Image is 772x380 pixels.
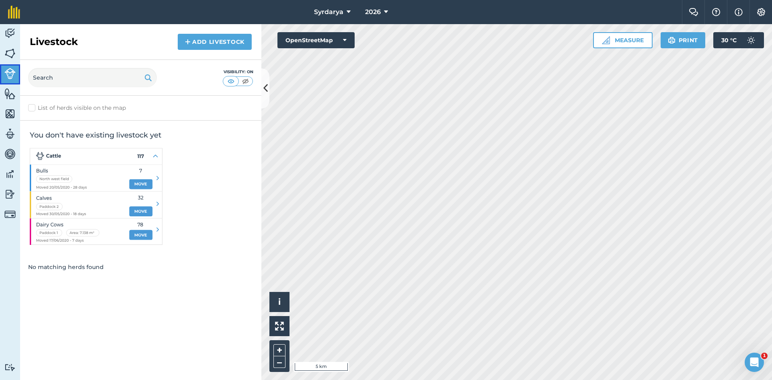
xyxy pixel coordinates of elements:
[240,77,250,85] img: svg+xml;base64,PHN2ZyB4bWxucz0iaHR0cDovL3d3dy53My5vcmcvMjAwMC9zdmciIHdpZHRoPSI1MCIgaGVpZ2h0PSI0MC...
[4,88,16,100] img: svg+xml;base64,PHN2ZyB4bWxucz0iaHR0cDovL3d3dy53My5vcmcvMjAwMC9zdmciIHdpZHRoPSI1NiIgaGVpZ2h0PSI2MC...
[743,32,759,48] img: svg+xml;base64,PD94bWwgdmVyc2lvbj0iMS4wIiBlbmNvZGluZz0idXRmLTgiPz4KPCEtLSBHZW5lcmF0b3I6IEFkb2JlIE...
[275,322,284,331] img: Four arrows, one pointing top left, one top right, one bottom right and the last bottom left
[745,353,764,372] iframe: Intercom live chat
[4,364,16,371] img: svg+xml;base64,PD94bWwgdmVyc2lvbj0iMS4wIiBlbmNvZGluZz0idXRmLTgiPz4KPCEtLSBHZW5lcmF0b3I6IEFkb2JlIE...
[761,353,768,359] span: 1
[30,130,252,140] h2: You don't have existing livestock yet
[8,6,20,18] img: fieldmargin Logo
[661,32,706,48] button: Print
[273,344,285,356] button: +
[689,8,698,16] img: Two speech bubbles overlapping with the left bubble in the forefront
[226,77,236,85] img: svg+xml;base64,PHN2ZyB4bWxucz0iaHR0cDovL3d3dy53My5vcmcvMjAwMC9zdmciIHdpZHRoPSI1MCIgaGVpZ2h0PSI0MC...
[4,68,16,79] img: svg+xml;base64,PD94bWwgdmVyc2lvbj0iMS4wIiBlbmNvZGluZz0idXRmLTgiPz4KPCEtLSBHZW5lcmF0b3I6IEFkb2JlIE...
[721,32,737,48] span: 30 ° C
[20,255,261,279] div: No matching herds found
[28,104,253,112] label: List of herds visible on the map
[735,7,743,17] img: svg+xml;base64,PHN2ZyB4bWxucz0iaHR0cDovL3d3dy53My5vcmcvMjAwMC9zdmciIHdpZHRoPSIxNyIgaGVpZ2h0PSIxNy...
[4,47,16,60] img: svg+xml;base64,PHN2ZyB4bWxucz0iaHR0cDovL3d3dy53My5vcmcvMjAwMC9zdmciIHdpZHRoPSI1NiIgaGVpZ2h0PSI2MC...
[4,209,16,220] img: svg+xml;base64,PD94bWwgdmVyc2lvbj0iMS4wIiBlbmNvZGluZz0idXRmLTgiPz4KPCEtLSBHZW5lcmF0b3I6IEFkb2JlIE...
[4,188,16,200] img: svg+xml;base64,PD94bWwgdmVyc2lvbj0iMS4wIiBlbmNvZGluZz0idXRmLTgiPz4KPCEtLSBHZW5lcmF0b3I6IEFkb2JlIE...
[4,128,16,140] img: svg+xml;base64,PD94bWwgdmVyc2lvbj0iMS4wIiBlbmNvZGluZz0idXRmLTgiPz4KPCEtLSBHZW5lcmF0b3I6IEFkb2JlIE...
[593,32,653,48] button: Measure
[178,34,252,50] a: Add Livestock
[269,292,289,312] button: i
[273,356,285,368] button: –
[278,297,281,307] span: i
[4,168,16,180] img: svg+xml;base64,PD94bWwgdmVyc2lvbj0iMS4wIiBlbmNvZGluZz0idXRmLTgiPz4KPCEtLSBHZW5lcmF0b3I6IEFkb2JlIE...
[756,8,766,16] img: A cog icon
[185,37,191,47] img: svg+xml;base64,PHN2ZyB4bWxucz0iaHR0cDovL3d3dy53My5vcmcvMjAwMC9zdmciIHdpZHRoPSIxNCIgaGVpZ2h0PSIyNC...
[4,108,16,120] img: svg+xml;base64,PHN2ZyB4bWxucz0iaHR0cDovL3d3dy53My5vcmcvMjAwMC9zdmciIHdpZHRoPSI1NiIgaGVpZ2h0PSI2MC...
[668,35,675,45] img: svg+xml;base64,PHN2ZyB4bWxucz0iaHR0cDovL3d3dy53My5vcmcvMjAwMC9zdmciIHdpZHRoPSIxOSIgaGVpZ2h0PSIyNC...
[4,148,16,160] img: svg+xml;base64,PD94bWwgdmVyc2lvbj0iMS4wIiBlbmNvZGluZz0idXRmLTgiPz4KPCEtLSBHZW5lcmF0b3I6IEFkb2JlIE...
[144,73,152,82] img: svg+xml;base64,PHN2ZyB4bWxucz0iaHR0cDovL3d3dy53My5vcmcvMjAwMC9zdmciIHdpZHRoPSIxOSIgaGVpZ2h0PSIyNC...
[365,7,381,17] span: 2026
[28,68,157,87] input: Search
[711,8,721,16] img: A question mark icon
[602,36,610,44] img: Ruler icon
[713,32,764,48] button: 30 °C
[4,27,16,39] img: svg+xml;base64,PD94bWwgdmVyc2lvbj0iMS4wIiBlbmNvZGluZz0idXRmLTgiPz4KPCEtLSBHZW5lcmF0b3I6IEFkb2JlIE...
[314,7,343,17] span: Syrdarya
[277,32,355,48] button: OpenStreetMap
[30,35,78,48] h2: Livestock
[223,69,253,75] div: Visibility: On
